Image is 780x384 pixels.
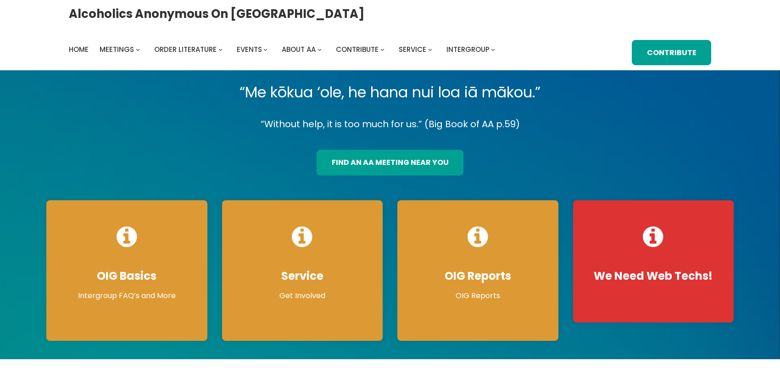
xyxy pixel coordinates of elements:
[399,43,426,56] a: Service
[582,269,725,283] h4: We Need Web Techs!
[69,43,498,56] nav: Intergroup
[446,45,490,54] span: Intergroup
[218,47,223,51] button: Order Literature submenu
[231,269,374,283] h4: Service
[136,47,140,51] button: Meetings submenu
[56,290,198,301] p: Intergroup FAQ’s and More
[237,43,262,56] a: Events
[39,79,741,105] p: “Me kōkua ‘ole, he hana nui loa iā mākou.”
[407,290,549,301] p: OIG Reports
[231,290,374,301] p: Get Involved
[100,45,134,54] span: Meetings
[399,45,426,54] span: Service
[336,45,379,54] span: Contribute
[282,45,316,54] span: About AA
[446,43,490,56] a: Intergroup
[237,45,262,54] span: Events
[69,45,89,54] span: Home
[263,47,267,51] button: Events submenu
[100,43,134,56] a: Meetings
[154,45,217,54] span: Order Literature
[56,269,198,283] h4: OIG Basics
[282,43,316,56] a: About AA
[428,47,432,51] button: Service submenu
[407,269,549,283] h4: OIG Reports
[317,150,463,175] a: find an aa meeting near you
[318,47,322,51] button: About AA submenu
[632,40,711,66] a: Contribute
[380,47,384,51] button: Contribute submenu
[69,3,365,24] a: Alcoholics Anonymous on [GEOGRAPHIC_DATA]
[39,116,741,132] p: “Without help, it is too much for us.” (Big Book of AA p.59)
[69,43,89,56] a: Home
[336,43,379,56] a: Contribute
[491,47,495,51] button: Intergroup submenu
